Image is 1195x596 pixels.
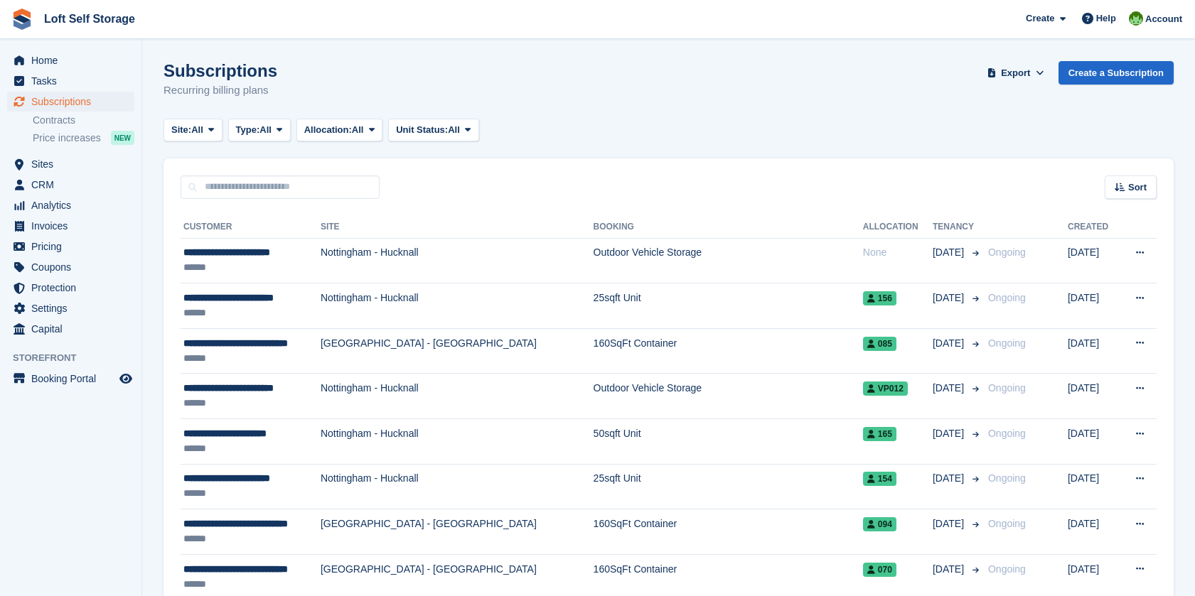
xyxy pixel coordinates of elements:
span: Ongoing [988,428,1026,439]
span: 094 [863,517,896,531]
span: Settings [31,298,117,318]
span: Capital [31,319,117,339]
th: Site [321,216,594,239]
span: Invoices [31,216,117,236]
td: [DATE] [1068,419,1119,465]
td: [DATE] [1068,464,1119,509]
span: [DATE] [933,245,967,260]
span: Sort [1128,180,1147,195]
a: Contracts [33,114,134,127]
span: Tasks [31,71,117,91]
span: Create [1026,11,1054,26]
td: [DATE] [1068,238,1119,283]
span: VP012 [863,381,908,396]
span: Protection [31,278,117,298]
a: menu [7,278,134,298]
span: 070 [863,563,896,577]
div: NEW [111,131,134,145]
td: 160SqFt Container [594,328,863,374]
a: menu [7,319,134,339]
a: menu [7,50,134,70]
span: [DATE] [933,336,967,351]
a: Price increases NEW [33,130,134,146]
span: 156 [863,291,896,305]
th: Booking [594,216,863,239]
span: Pricing [31,237,117,256]
a: menu [7,237,134,256]
div: None [863,245,933,260]
span: Ongoing [988,472,1026,484]
td: Nottingham - Hucknall [321,238,594,283]
a: menu [7,175,134,195]
th: Tenancy [933,216,982,239]
span: All [352,123,364,137]
button: Unit Status: All [388,119,478,142]
a: menu [7,298,134,318]
span: Subscriptions [31,92,117,112]
img: James Johnson [1129,11,1143,26]
span: Help [1096,11,1116,26]
th: Customer [181,216,321,239]
td: 25sqft Unit [594,464,863,509]
td: Nottingham - Hucknall [321,374,594,419]
span: Ongoing [988,337,1026,349]
td: Nottingham - Hucknall [321,283,594,329]
span: Ongoing [988,292,1026,303]
span: Allocation: [304,123,352,137]
span: Sites [31,154,117,174]
span: Storefront [13,351,141,365]
span: Ongoing [988,518,1026,529]
a: Loft Self Storage [38,7,141,31]
a: menu [7,71,134,91]
td: [DATE] [1068,328,1119,374]
span: [DATE] [933,516,967,531]
a: menu [7,216,134,236]
span: Type: [236,123,260,137]
span: Account [1145,12,1182,26]
td: 160SqFt Container [594,509,863,555]
td: [DATE] [1068,374,1119,419]
span: Unit Status: [396,123,448,137]
span: [DATE] [933,381,967,396]
td: [GEOGRAPHIC_DATA] - [GEOGRAPHIC_DATA] [321,509,594,555]
a: menu [7,369,134,389]
a: menu [7,257,134,277]
span: Ongoing [988,563,1026,575]
span: Ongoing [988,382,1026,394]
span: [DATE] [933,291,967,305]
span: Analytics [31,195,117,215]
td: [DATE] [1068,509,1119,555]
a: Create a Subscription [1059,61,1174,85]
h1: Subscriptions [164,61,277,80]
p: Recurring billing plans [164,82,277,99]
span: 165 [863,427,896,441]
span: [DATE] [933,426,967,441]
span: 085 [863,337,896,351]
img: stora-icon-8386f47178a22dfd0bd8f6a31ec36ba5ce8667c1dd55bd0f319d3a0aa187defe.svg [11,9,33,30]
a: menu [7,92,134,112]
a: menu [7,154,134,174]
span: Ongoing [988,246,1026,258]
span: Site: [171,123,191,137]
span: Booking Portal [31,369,117,389]
span: 154 [863,472,896,486]
th: Allocation [863,216,933,239]
span: Price increases [33,131,101,145]
span: CRM [31,175,117,195]
td: Nottingham - Hucknall [321,464,594,509]
td: Nottingham - Hucknall [321,419,594,465]
span: [DATE] [933,562,967,577]
th: Created [1068,216,1119,239]
span: [DATE] [933,471,967,486]
button: Export [985,61,1047,85]
span: All [448,123,460,137]
td: [DATE] [1068,283,1119,329]
span: Export [1001,66,1030,80]
span: Home [31,50,117,70]
a: menu [7,195,134,215]
a: Preview store [117,370,134,387]
button: Site: All [164,119,223,142]
button: Type: All [228,119,291,142]
td: 25sqft Unit [594,283,863,329]
span: All [191,123,203,137]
